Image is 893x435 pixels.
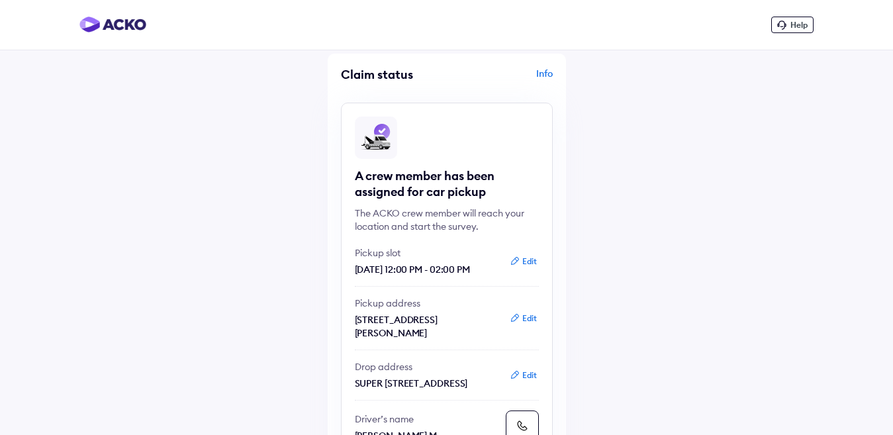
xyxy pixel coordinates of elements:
p: Drop address [355,360,500,373]
p: [DATE] 12:00 PM - 02:00 PM [355,263,500,276]
div: Info [450,67,553,92]
span: Help [790,20,808,30]
p: Pickup slot [355,246,500,260]
p: SUPER [STREET_ADDRESS] [355,377,500,390]
p: Driver’s name [355,412,500,426]
button: Edit [506,255,541,268]
div: The ACKO crew member will reach your location and start the survey. [355,207,539,233]
button: Edit [506,369,541,382]
img: horizontal-gradient.png [79,17,146,32]
p: Pickup address [355,297,500,310]
div: Claim status [341,67,444,82]
div: A crew member has been assigned for car pickup [355,168,539,200]
button: Edit [506,312,541,325]
p: [STREET_ADDRESS][PERSON_NAME] [355,313,500,340]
